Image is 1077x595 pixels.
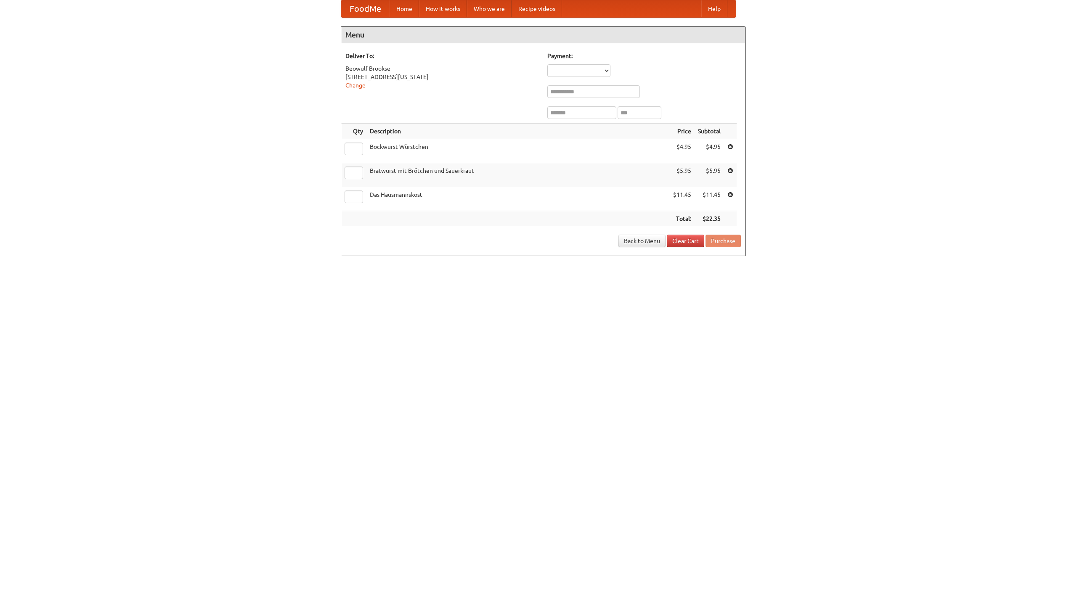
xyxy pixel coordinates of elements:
[366,139,670,163] td: Bockwurst Würstchen
[695,163,724,187] td: $5.95
[390,0,419,17] a: Home
[695,139,724,163] td: $4.95
[341,0,390,17] a: FoodMe
[670,124,695,139] th: Price
[670,139,695,163] td: $4.95
[695,211,724,227] th: $22.35
[419,0,467,17] a: How it works
[345,52,539,60] h5: Deliver To:
[366,124,670,139] th: Description
[695,124,724,139] th: Subtotal
[695,187,724,211] td: $11.45
[670,187,695,211] td: $11.45
[366,187,670,211] td: Das Hausmannskost
[467,0,512,17] a: Who we are
[341,124,366,139] th: Qty
[670,211,695,227] th: Total:
[345,64,539,73] div: Beowulf Brookse
[547,52,741,60] h5: Payment:
[706,235,741,247] button: Purchase
[670,163,695,187] td: $5.95
[341,26,745,43] h4: Menu
[345,82,366,89] a: Change
[618,235,666,247] a: Back to Menu
[366,163,670,187] td: Bratwurst mit Brötchen und Sauerkraut
[701,0,727,17] a: Help
[345,73,539,81] div: [STREET_ADDRESS][US_STATE]
[512,0,562,17] a: Recipe videos
[667,235,704,247] a: Clear Cart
